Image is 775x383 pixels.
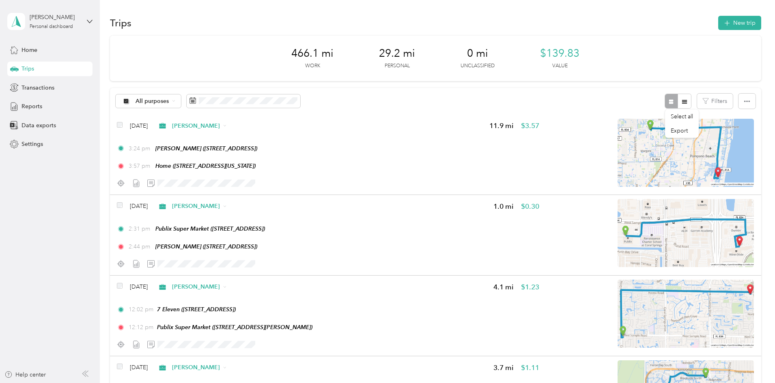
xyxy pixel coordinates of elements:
span: $0.30 [521,201,539,212]
span: [PERSON_NAME] ([STREET_ADDRESS]) [155,243,257,250]
span: Publix Super Market ([STREET_ADDRESS][PERSON_NAME]) [157,324,312,330]
span: [DATE] [130,282,148,291]
span: Data exports [22,121,56,130]
span: 1.0 mi [493,201,514,212]
span: [PERSON_NAME] [172,122,220,130]
h1: Trips [110,19,131,27]
span: 12:12 pm [129,323,153,332]
span: Home ([STREET_ADDRESS][US_STATE]) [155,163,256,169]
button: Help center [4,370,46,379]
span: [DATE] [130,202,148,210]
span: 12:02 pm [129,305,153,314]
div: [PERSON_NAME] [30,13,80,21]
span: Trips [22,64,34,73]
span: Home [22,46,37,54]
span: $1.23 [521,282,539,292]
span: 466.1 mi [291,47,334,60]
span: 2:44 pm [129,242,152,251]
img: minimap [618,119,754,187]
span: $1.11 [521,363,539,373]
span: [PERSON_NAME] [172,282,220,291]
span: Publix Super Market ([STREET_ADDRESS]) [155,225,265,232]
span: 0 mi [467,47,488,60]
p: Unclassified [461,62,495,70]
span: 3.7 mi [493,363,514,373]
div: Personal dashboard [30,24,73,29]
button: Filters [697,94,733,109]
span: [DATE] [130,122,148,130]
span: [PERSON_NAME] [172,202,220,210]
p: Work [305,62,320,70]
button: New trip [718,16,761,30]
span: $3.57 [521,121,539,131]
span: Select all [671,113,693,120]
p: Value [552,62,568,70]
span: $139.83 [540,47,579,60]
span: 7 Eleven ([STREET_ADDRESS]) [157,306,236,312]
span: All purposes [136,98,169,104]
p: Personal [385,62,410,70]
img: minimap [618,280,754,348]
span: Export [671,127,688,134]
span: Transactions [22,83,54,92]
span: 3:57 pm [129,162,152,170]
span: [PERSON_NAME] ([STREET_ADDRESS]) [155,145,257,152]
span: 3:24 pm [129,144,152,153]
span: 29.2 mi [379,47,415,60]
span: 11.9 mi [489,121,514,131]
span: Reports [22,102,42,111]
span: 2:31 pm [129,225,152,233]
span: 4.1 mi [493,282,514,292]
span: [DATE] [130,363,148,372]
img: minimap [618,199,754,267]
span: [PERSON_NAME] [172,363,220,372]
span: Settings [22,140,43,148]
iframe: Everlance-gr Chat Button Frame [730,338,775,383]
